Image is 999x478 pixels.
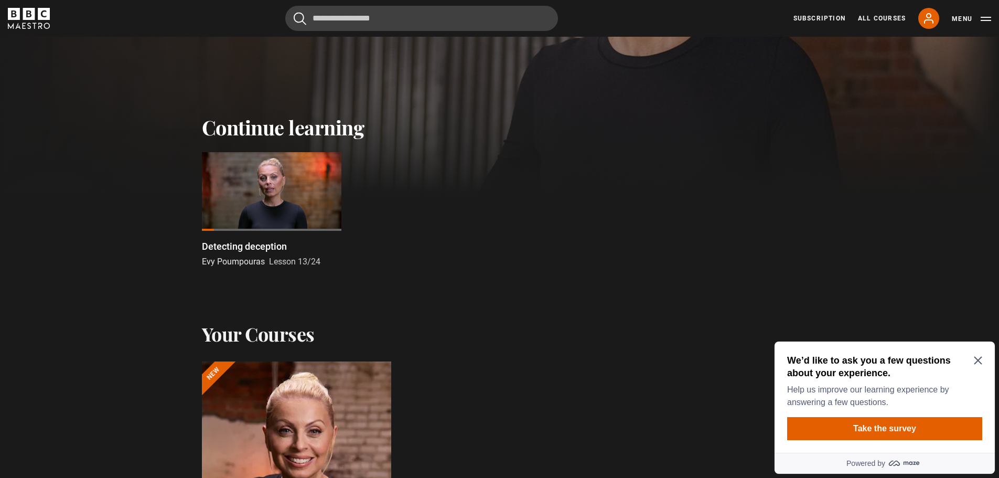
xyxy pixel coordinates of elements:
[858,14,906,23] a: All Courses
[269,257,320,267] span: Lesson 13/24
[294,12,306,25] button: Submit the search query
[952,14,991,24] button: Toggle navigation
[17,17,208,42] h2: We’d like to ask you a few questions about your experience.
[793,14,845,23] a: Subscription
[4,4,224,136] div: Optional study invitation
[17,46,208,71] p: Help us improve our learning experience by answering a few questions.
[202,239,287,253] p: Detecting deception
[285,6,558,31] input: Search
[202,257,265,267] span: Evy Poumpouras
[202,323,315,345] h2: Your Courses
[17,80,212,103] button: Take the survey
[202,115,798,140] h2: Continue learning
[203,19,212,27] button: Close Maze Prompt
[4,115,224,136] a: Powered by maze
[8,8,50,29] svg: BBC Maestro
[202,152,341,268] a: Detecting deception Evy Poumpouras Lesson 13/24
